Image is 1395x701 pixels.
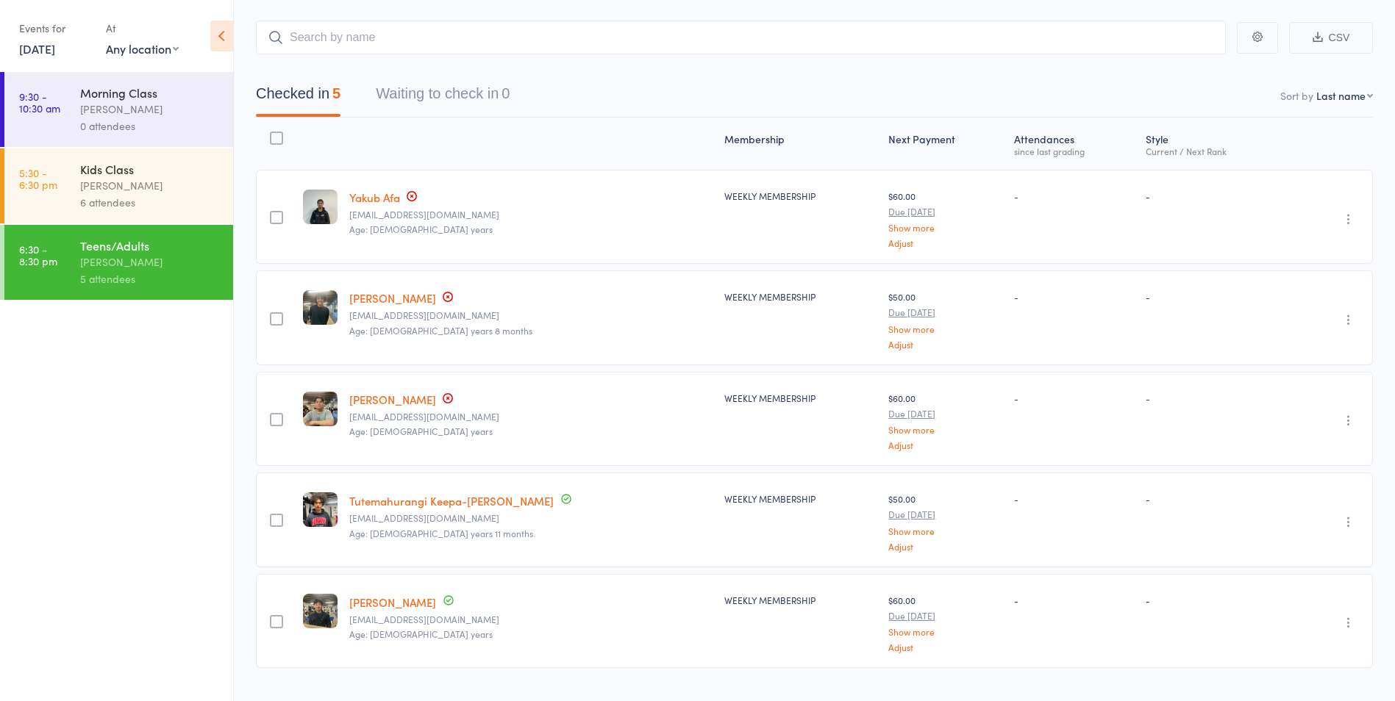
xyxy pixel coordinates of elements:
[19,40,55,57] a: [DATE]
[888,492,1002,550] div: $50.00
[80,118,221,134] div: 0 attendees
[888,440,1002,450] a: Adjust
[349,290,436,306] a: [PERSON_NAME]
[80,254,221,270] div: [PERSON_NAME]
[888,509,1002,520] small: Due [DATE]
[80,177,221,194] div: [PERSON_NAME]
[80,161,221,177] div: Kids Class
[888,542,1002,551] a: Adjust
[724,190,877,202] div: WEEKLY MEMBERSHIP
[888,627,1002,636] a: Show more
[303,190,338,224] img: image1755078275.png
[1014,392,1134,404] div: -
[1146,290,1282,303] div: -
[332,85,340,101] div: 5
[1008,124,1140,163] div: Atten­dances
[888,611,1002,621] small: Due [DATE]
[349,190,400,205] a: Yakub Afa
[106,16,179,40] div: At
[349,209,713,220] small: jioaneafa00@gmail.com
[1014,146,1134,156] div: since last grading
[303,392,338,426] img: image1753959720.png
[724,594,877,606] div: WEEKLY MEMBERSHIP
[1014,492,1134,505] div: -
[1146,492,1282,505] div: -
[888,290,1002,348] div: $50.00
[303,290,338,325] img: image1751269074.png
[888,594,1002,652] div: $60.00
[4,225,233,300] a: 6:30 -8:30 pmTeens/Adults[PERSON_NAME]5 attendees
[1014,290,1134,303] div: -
[4,148,233,223] a: 5:30 -6:30 pmKids Class[PERSON_NAME]6 attendees
[19,243,57,267] time: 6:30 - 8:30 pm
[256,21,1226,54] input: Search by name
[888,425,1002,434] a: Show more
[1014,594,1134,606] div: -
[502,85,510,101] div: 0
[80,101,221,118] div: [PERSON_NAME]
[1280,88,1313,103] label: Sort by
[303,492,338,527] img: image1749631133.png
[888,238,1002,248] a: Adjust
[349,594,436,610] a: [PERSON_NAME]
[888,642,1002,652] a: Adjust
[888,206,1002,217] small: Due [DATE]
[80,194,221,211] div: 6 attendees
[349,310,713,320] small: Taireinacooper27@gmail.com
[376,78,510,117] button: Waiting to check in0
[349,411,713,422] small: Huynhkevin30@gmail.com
[888,307,1002,317] small: Due [DATE]
[1146,190,1282,202] div: -
[349,223,493,235] span: Age: [DEMOGRAPHIC_DATA] years
[1316,88,1366,103] div: Last name
[724,392,877,404] div: WEEKLY MEMBERSHIP
[19,16,91,40] div: Events for
[888,324,1002,334] a: Show more
[1146,594,1282,606] div: -
[888,339,1002,349] a: Adjust
[888,190,1002,248] div: $60.00
[888,409,1002,419] small: Due [DATE]
[4,72,233,147] a: 9:30 -10:30 amMorning Class[PERSON_NAME]0 attendees
[724,492,877,505] div: WEEKLY MEMBERSHIP
[19,167,57,190] time: 5:30 - 6:30 pm
[349,425,493,437] span: Age: [DEMOGRAPHIC_DATA] years
[349,527,533,539] span: Age: [DEMOGRAPHIC_DATA] years 11 months
[1289,22,1373,54] button: CSV
[349,513,713,523] small: A.rolevski@hotmail.com
[1146,146,1282,156] div: Current / Next Rank
[349,324,532,337] span: Age: [DEMOGRAPHIC_DATA] years 8 months
[882,124,1008,163] div: Next Payment
[349,628,493,640] span: Age: [DEMOGRAPHIC_DATA] years
[1140,124,1288,163] div: Style
[349,614,713,625] small: Marnersoe5@gmail.com
[349,392,436,407] a: [PERSON_NAME]
[80,237,221,254] div: Teens/Adults
[888,526,1002,536] a: Show more
[888,392,1002,450] div: $60.00
[724,290,877,303] div: WEEKLY MEMBERSHIP
[80,85,221,101] div: Morning Class
[349,493,554,508] a: Tutemahurangi Keepa-[PERSON_NAME]
[19,90,60,114] time: 9:30 - 10:30 am
[106,40,179,57] div: Any location
[1014,190,1134,202] div: -
[718,124,882,163] div: Membership
[303,594,338,628] img: image1752741138.png
[256,78,340,117] button: Checked in5
[888,223,1002,232] a: Show more
[1146,392,1282,404] div: -
[80,270,221,287] div: 5 attendees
